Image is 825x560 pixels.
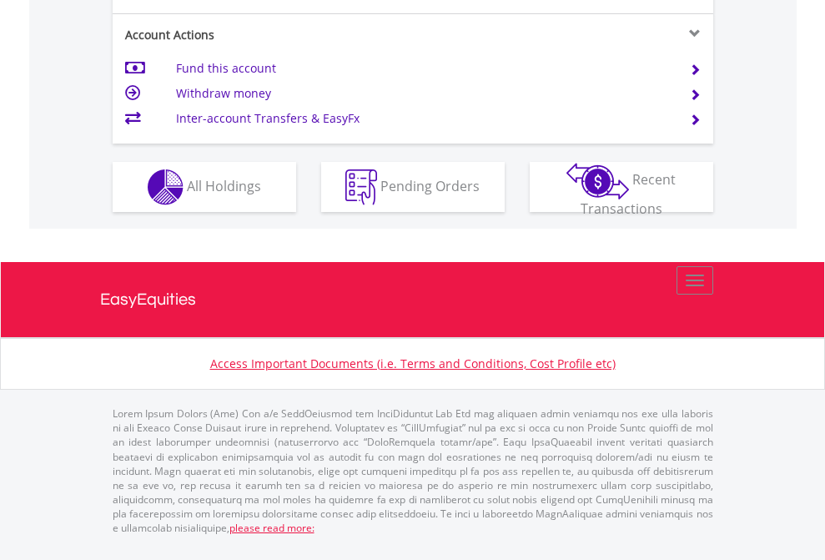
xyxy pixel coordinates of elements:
[113,162,296,212] button: All Holdings
[321,162,505,212] button: Pending Orders
[148,169,184,205] img: holdings-wht.png
[345,169,377,205] img: pending_instructions-wht.png
[113,406,713,535] p: Lorem Ipsum Dolors (Ame) Con a/e SeddOeiusmod tem InciDiduntut Lab Etd mag aliquaen admin veniamq...
[566,163,629,199] img: transactions-zar-wht.png
[176,81,669,106] td: Withdraw money
[210,356,616,371] a: Access Important Documents (i.e. Terms and Conditions, Cost Profile etc)
[530,162,713,212] button: Recent Transactions
[187,176,261,194] span: All Holdings
[100,262,726,337] a: EasyEquities
[113,27,413,43] div: Account Actions
[380,176,480,194] span: Pending Orders
[229,521,314,535] a: please read more:
[176,106,669,131] td: Inter-account Transfers & EasyFx
[176,56,669,81] td: Fund this account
